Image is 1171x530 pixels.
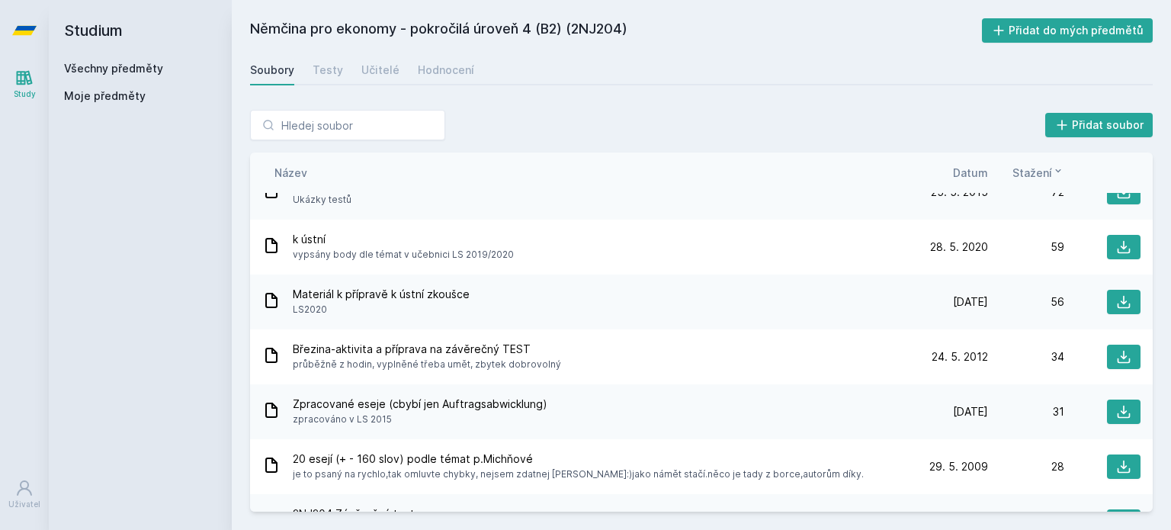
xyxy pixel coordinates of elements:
[361,55,399,85] a: Učitelé
[293,232,514,247] span: k ústní
[988,239,1064,255] div: 59
[3,61,46,108] a: Study
[988,459,1064,474] div: 28
[418,63,474,78] div: Hodnocení
[929,459,988,474] span: 29. 5. 2009
[8,499,40,510] div: Uživatel
[293,451,864,467] span: 20 esejí (+ - 160 slov) podle témat p.Michňové
[418,55,474,85] a: Hodnocení
[293,506,563,522] span: 2NJ204 Závěrečný test
[250,55,294,85] a: Soubory
[988,349,1064,365] div: 34
[14,88,36,100] div: Study
[982,18,1153,43] button: Přidat do mých předmětů
[293,412,547,427] span: zpracováno v LS 2015
[274,165,307,181] button: Název
[250,110,445,140] input: Hledej soubor
[361,63,399,78] div: Učitelé
[293,342,561,357] span: Březina-aktivita a příprava na závěrečný TEST
[293,287,470,302] span: Materiál k přípravě k ústní zkoušce
[1012,165,1052,181] span: Stažení
[64,88,146,104] span: Moje předměty
[250,63,294,78] div: Soubory
[313,63,343,78] div: Testy
[293,302,470,317] span: LS2020
[953,294,988,310] span: [DATE]
[313,55,343,85] a: Testy
[988,294,1064,310] div: 56
[293,467,864,482] span: je to psaný na rychlo,tak omluvte chybky, nejsem zdatnej [PERSON_NAME]:)jako námět stačí.něco je ...
[988,404,1064,419] div: 31
[1012,165,1064,181] button: Stažení
[64,62,163,75] a: Všechny předměty
[3,471,46,518] a: Uživatel
[250,18,982,43] h2: Němčina pro ekonomy - pokročilá úroveň 4 (B2) (2NJ204)
[932,349,988,365] span: 24. 5. 2012
[953,165,988,181] button: Datum
[1045,113,1153,137] button: Přidat soubor
[293,357,561,372] span: průběžně z hodin, vyplněné třeba umět, zbytek dobrovolný
[293,192,375,207] span: Ukázky testů
[953,404,988,419] span: [DATE]
[293,247,514,262] span: vypsány body dle témat v učebnici LS 2019/2020
[930,239,988,255] span: 28. 5. 2020
[293,397,547,412] span: Zpracované eseje (cbybí jen Auftragsabwicklung)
